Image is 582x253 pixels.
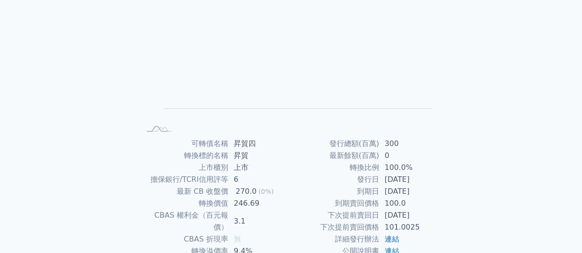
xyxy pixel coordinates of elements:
td: [DATE] [379,209,442,221]
td: 300 [379,138,442,150]
td: 發行日 [291,174,379,186]
td: 101.0025 [379,221,442,233]
td: 最新 CB 收盤價 [140,186,228,197]
td: 3.1 [228,209,291,233]
td: CBAS 權利金（百元報價） [140,209,228,233]
td: 到期日 [291,186,379,197]
td: 下次提前賣回日 [291,209,379,221]
g: Chart [156,12,432,122]
td: [DATE] [379,174,442,186]
span: (0%) [259,188,274,195]
td: 可轉債名稱 [140,138,228,150]
td: 發行總額(百萬) [291,138,379,150]
td: 轉換標的名稱 [140,150,228,162]
td: 詳細發行辦法 [291,233,379,245]
td: [DATE] [379,186,442,197]
td: 轉換價值 [140,197,228,209]
td: 昇貿 [228,150,291,162]
a: 連結 [385,235,399,243]
div: 270.0 [234,186,259,197]
span: 無 [234,235,241,243]
td: 上市 [228,162,291,174]
td: 轉換比例 [291,162,379,174]
td: 100.0 [379,197,442,209]
td: 6 [228,174,291,186]
td: 擔保銀行/TCRI信用評等 [140,174,228,186]
td: 最新餘額(百萬) [291,150,379,162]
td: 到期賣回價格 [291,197,379,209]
td: 100.0% [379,162,442,174]
td: 0 [379,150,442,162]
td: 上市櫃別 [140,162,228,174]
td: 下次提前賣回價格 [291,221,379,233]
td: CBAS 折現率 [140,233,228,245]
td: 246.69 [228,197,291,209]
td: 昇貿四 [228,138,291,150]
